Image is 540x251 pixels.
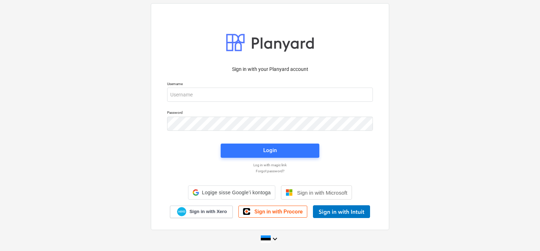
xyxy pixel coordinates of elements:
[271,235,279,243] i: keyboard_arrow_down
[167,110,373,116] p: Password
[263,146,277,155] div: Login
[297,190,347,196] span: Sign in with Microsoft
[177,207,186,217] img: Xero logo
[221,144,319,158] button: Login
[286,189,293,196] img: Microsoft logo
[189,208,227,215] span: Sign in with Xero
[238,206,307,218] a: Sign in with Procore
[167,88,373,102] input: Username
[170,206,233,218] a: Sign in with Xero
[164,163,376,167] a: Log in with magic link
[167,82,373,88] p: Username
[202,190,271,195] span: Logige sisse Google’i kontoga
[167,66,373,73] p: Sign in with your Planyard account
[254,208,303,215] span: Sign in with Procore
[188,185,275,200] div: Logige sisse Google’i kontoga
[164,169,376,173] a: Forgot password?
